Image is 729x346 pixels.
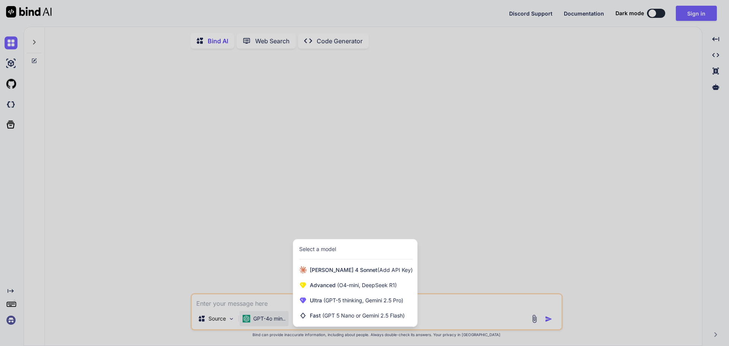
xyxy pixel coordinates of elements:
[322,297,403,303] span: (GPT-5 thinking, Gemini 2.5 Pro)
[377,267,413,273] span: (Add API Key)
[310,266,413,274] span: [PERSON_NAME] 4 Sonnet
[310,312,405,319] span: Fast
[310,281,397,289] span: Advanced
[299,245,336,253] div: Select a model
[310,297,403,304] span: Ultra
[322,312,405,319] span: (GPT 5 Nano or Gemini 2.5 Flash)
[336,282,397,288] span: (O4-mini, DeepSeek R1)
